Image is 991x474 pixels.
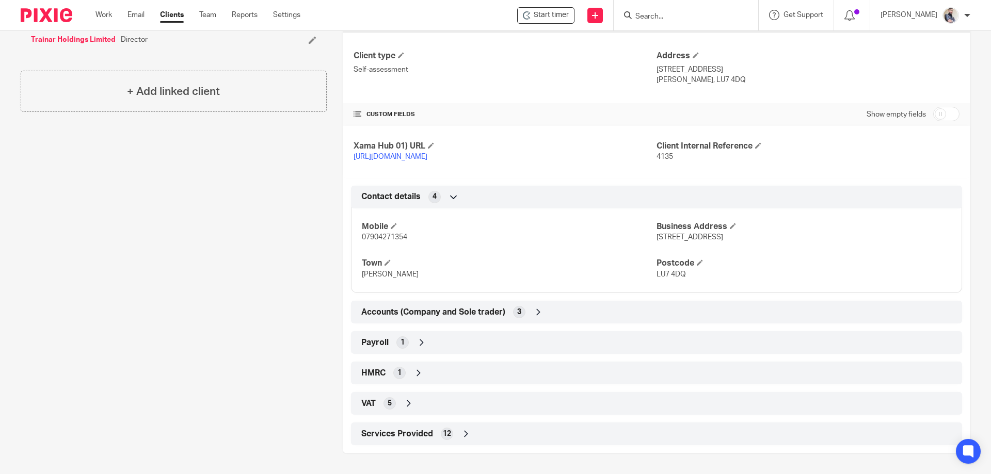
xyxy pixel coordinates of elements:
[657,141,960,152] h4: Client Internal Reference
[361,307,505,318] span: Accounts (Company and Sole trader)
[397,368,402,378] span: 1
[354,64,657,75] p: Self-assessment
[362,258,657,269] h4: Town
[657,51,960,61] h4: Address
[354,141,657,152] h4: Xama Hub 01) URL
[657,64,960,75] p: [STREET_ADDRESS]
[657,234,723,241] span: [STREET_ADDRESS]
[433,191,437,202] span: 4
[443,429,451,439] span: 12
[942,7,959,24] img: Pixie%2002.jpg
[232,10,258,20] a: Reports
[362,234,407,241] span: 07904271354
[388,398,392,408] span: 5
[127,84,220,100] h4: + Add linked client
[362,221,657,232] h4: Mobile
[160,10,184,20] a: Clients
[784,11,823,19] span: Get Support
[361,368,386,379] span: HMRC
[867,109,926,120] label: Show empty fields
[121,35,148,45] span: Director
[273,10,300,20] a: Settings
[354,51,657,61] h4: Client type
[361,429,433,439] span: Services Provided
[657,271,686,278] span: LU7 4DQ
[881,10,937,20] p: [PERSON_NAME]
[362,271,419,278] span: [PERSON_NAME]
[657,75,960,85] p: [PERSON_NAME], LU7 4DQ
[354,110,657,119] h4: CUSTOM FIELDS
[657,153,673,160] span: 4135
[517,7,574,24] div: Ettan Bazil
[657,221,951,232] h4: Business Address
[401,337,405,348] span: 1
[31,35,116,45] a: Trainar Holdings Limited
[354,153,427,160] a: [URL][DOMAIN_NAME]
[95,10,112,20] a: Work
[361,191,421,202] span: Contact details
[517,307,521,317] span: 3
[534,10,569,21] span: Start timer
[199,10,216,20] a: Team
[361,337,389,348] span: Payroll
[21,8,72,22] img: Pixie
[127,10,145,20] a: Email
[361,398,376,409] span: VAT
[634,12,727,22] input: Search
[657,258,951,269] h4: Postcode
